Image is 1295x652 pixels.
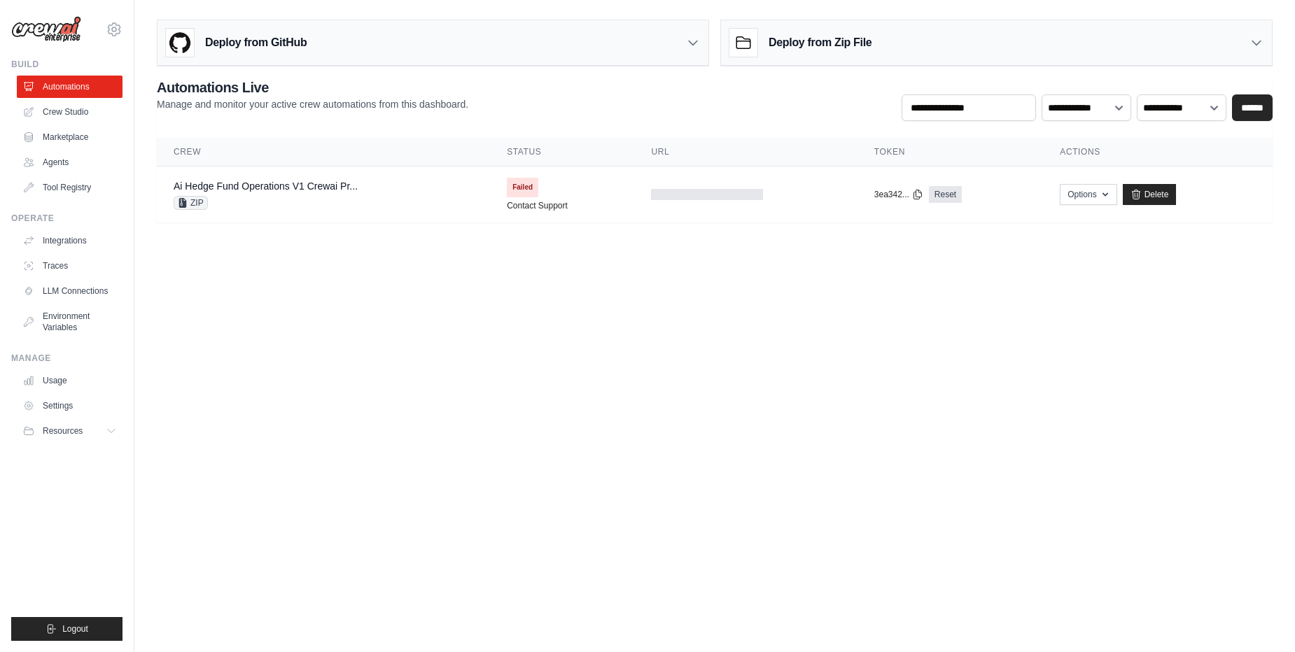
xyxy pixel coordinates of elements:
img: GitHub Logo [166,29,194,57]
th: Token [857,138,1043,166]
button: Logout [11,617,122,641]
a: Traces [17,255,122,277]
th: Actions [1043,138,1273,166]
a: Crew Studio [17,101,122,123]
a: Ai Hedge Fund Operations V1 Crewai Pr... [174,180,358,192]
span: Logout [62,623,88,635]
h3: Deploy from GitHub [205,34,307,51]
th: Crew [157,138,490,166]
a: Delete [1123,184,1177,205]
button: Options [1060,184,1116,205]
div: Manage [11,353,122,364]
a: Environment Variables [17,305,122,339]
h3: Deploy from Zip File [769,34,871,51]
th: Status [490,138,634,166]
a: Usage [17,369,122,392]
a: Integrations [17,229,122,252]
span: Failed [507,178,538,197]
a: Tool Registry [17,176,122,199]
div: Operate [11,213,122,224]
a: LLM Connections [17,280,122,302]
a: Agents [17,151,122,173]
a: Automations [17,76,122,98]
a: Reset [929,186,962,203]
div: Build [11,59,122,70]
span: Resources [43,425,83,437]
th: URL [634,138,857,166]
button: Resources [17,420,122,442]
img: Logo [11,16,81,43]
button: 3ea342... [874,189,923,200]
h2: Automations Live [157,78,468,97]
span: ZIP [174,196,208,210]
a: Marketplace [17,126,122,148]
p: Manage and monitor your active crew automations from this dashboard. [157,97,468,111]
a: Settings [17,395,122,417]
a: Contact Support [507,200,568,211]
